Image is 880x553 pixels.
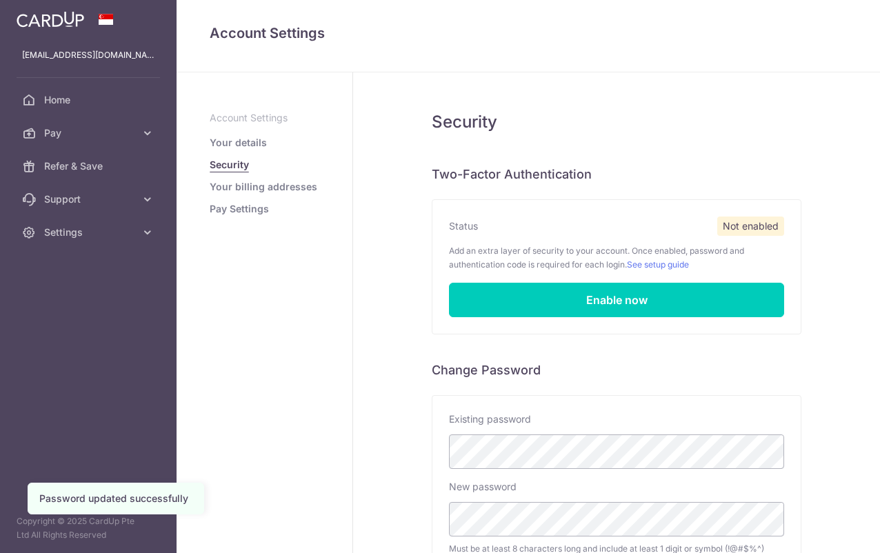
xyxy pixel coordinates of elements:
p: [EMAIL_ADDRESS][DOMAIN_NAME] [22,48,154,62]
label: Status [449,219,478,233]
h6: Change Password [432,362,801,379]
label: New password [449,480,517,494]
span: Refer & Save [44,159,135,173]
h5: Security [432,111,801,133]
label: Existing password [449,412,531,426]
span: Home [44,93,135,107]
p: Add an extra layer of security to your account. Once enabled, password and authentication code is... [449,244,784,272]
a: Security [210,158,249,172]
span: Settings [44,225,135,239]
p: Account Settings [210,111,319,125]
img: CardUp [17,11,84,28]
span: Support [44,192,135,206]
span: Pay [44,126,135,140]
a: Pay Settings [210,202,269,216]
div: Password updated successfully [39,492,192,505]
h4: Account Settings [210,22,847,44]
a: See setup guide [627,259,689,270]
a: Enable now [449,283,784,317]
a: Your billing addresses [210,180,317,194]
h6: Two-Factor Authentication [432,166,801,183]
a: Your details [210,136,267,150]
span: Not enabled [717,217,784,236]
